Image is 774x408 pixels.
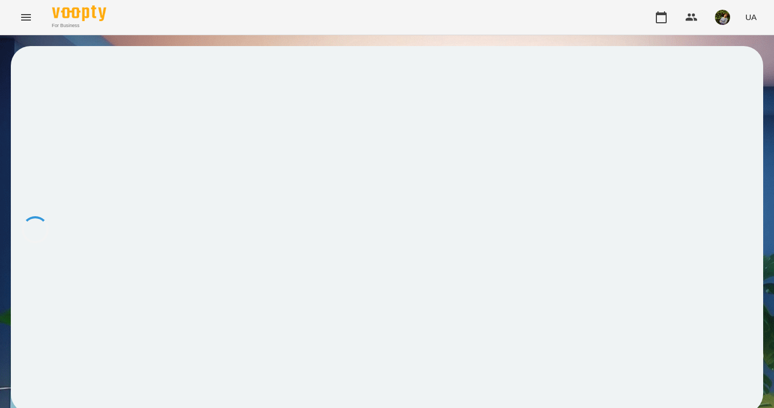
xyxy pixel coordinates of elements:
span: For Business [52,22,106,29]
button: Menu [13,4,39,30]
span: UA [745,11,757,23]
img: b75e9dd987c236d6cf194ef640b45b7d.jpg [715,10,730,25]
button: UA [741,7,761,27]
img: Voopty Logo [52,5,106,21]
